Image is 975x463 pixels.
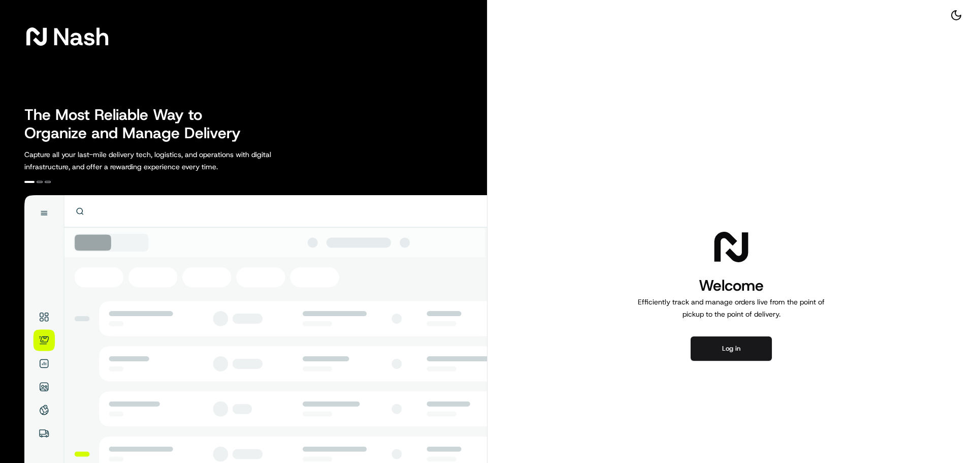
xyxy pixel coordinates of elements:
span: Nash [53,26,109,47]
p: Efficiently track and manage orders live from the point of pickup to the point of delivery. [634,296,829,320]
p: Capture all your last-mile delivery tech, logistics, and operations with digital infrastructure, ... [24,148,317,173]
h2: The Most Reliable Way to Organize and Manage Delivery [24,106,252,142]
h1: Welcome [634,275,829,296]
button: Log in [691,336,772,361]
